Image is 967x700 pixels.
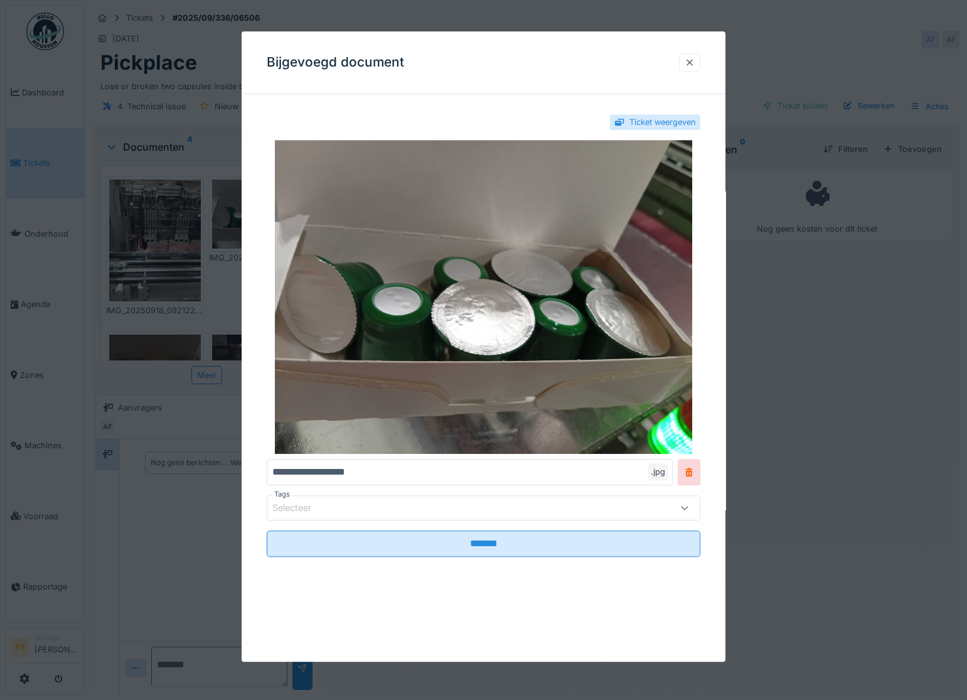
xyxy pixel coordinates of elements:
h3: Bijgevoegd document [267,55,404,70]
div: Selecteer [272,502,329,515]
div: .jpg [648,463,668,480]
img: 0514cd3d-a21d-4a7b-b992-ac1982d24fc4-IMG_20250918_085054.jpg [267,140,700,454]
div: Ticket weergeven [629,116,696,128]
label: Tags [272,489,292,500]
